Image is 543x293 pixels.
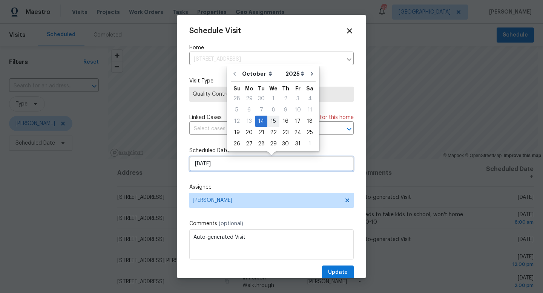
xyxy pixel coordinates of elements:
button: Go to previous month [229,66,240,81]
div: Wed Oct 29 2025 [267,138,279,150]
div: Wed Oct 22 2025 [267,127,279,138]
div: 22 [267,127,279,138]
div: 2 [279,93,291,104]
label: Comments [189,220,354,227]
div: Thu Oct 09 2025 [279,104,291,116]
div: Sun Oct 19 2025 [231,127,243,138]
div: 5 [231,105,243,115]
span: [PERSON_NAME] [193,197,341,203]
div: Mon Oct 20 2025 [243,127,255,138]
div: 21 [255,127,267,138]
input: Enter in an address [189,53,342,65]
div: 30 [255,93,267,104]
div: Thu Oct 02 2025 [279,93,291,104]
div: 31 [291,139,304,149]
div: 25 [304,127,316,138]
div: 19 [231,127,243,138]
input: M/D/YYYY [189,156,354,171]
div: Tue Oct 28 2025 [255,138,267,150]
abbr: Tuesday [258,86,265,91]
div: 1 [267,93,279,104]
div: 3 [291,93,304,104]
div: Thu Oct 16 2025 [279,116,291,127]
div: 27 [243,139,255,149]
div: 4 [304,93,316,104]
div: 13 [243,116,255,127]
div: 28 [231,93,243,104]
div: Sun Oct 26 2025 [231,138,243,150]
div: Sun Sep 28 2025 [231,93,243,104]
abbr: Wednesday [269,86,278,91]
input: Select cases [189,123,333,135]
div: Mon Oct 13 2025 [243,116,255,127]
div: 14 [255,116,267,127]
label: Visit Type [189,77,354,85]
div: Fri Oct 10 2025 [291,104,304,116]
div: Sat Oct 04 2025 [304,93,316,104]
div: Sun Oct 12 2025 [231,116,243,127]
div: 12 [231,116,243,127]
div: 15 [267,116,279,127]
div: Tue Sep 30 2025 [255,93,267,104]
div: Wed Oct 15 2025 [267,116,279,127]
textarea: Auto-generated Visit [189,229,354,259]
div: Wed Oct 01 2025 [267,93,279,104]
div: Wed Oct 08 2025 [267,104,279,116]
div: 26 [231,139,243,149]
button: Update [322,266,354,279]
label: Assignee [189,183,354,191]
span: Linked Cases [189,114,222,121]
span: Schedule Visit [189,27,241,35]
div: Sat Oct 11 2025 [304,104,316,116]
select: Year [284,68,306,79]
label: Scheduled Date [189,147,354,154]
div: 24 [291,127,304,138]
div: 9 [279,105,291,115]
div: Mon Sep 29 2025 [243,93,255,104]
abbr: Sunday [233,86,241,91]
div: Tue Oct 14 2025 [255,116,267,127]
div: Thu Oct 23 2025 [279,127,291,138]
div: Fri Oct 24 2025 [291,127,304,138]
div: Mon Oct 06 2025 [243,104,255,116]
div: 17 [291,116,304,127]
div: Sat Nov 01 2025 [304,138,316,150]
div: Sat Oct 25 2025 [304,127,316,138]
div: Mon Oct 27 2025 [243,138,255,150]
span: Quality Control [193,90,350,98]
button: Go to next month [306,66,318,81]
div: 23 [279,127,291,138]
div: 29 [243,93,255,104]
div: 29 [267,139,279,149]
abbr: Friday [295,86,301,91]
div: 20 [243,127,255,138]
div: 28 [255,139,267,149]
div: Sat Oct 18 2025 [304,116,316,127]
select: Month [240,68,284,79]
div: 8 [267,105,279,115]
div: Sun Oct 05 2025 [231,104,243,116]
div: 30 [279,139,291,149]
div: 1 [304,139,316,149]
div: Thu Oct 30 2025 [279,138,291,150]
div: Tue Oct 07 2025 [255,104,267,116]
span: Close [345,27,354,35]
div: Fri Oct 31 2025 [291,138,304,150]
span: Update [328,268,348,277]
div: 18 [304,116,316,127]
div: Tue Oct 21 2025 [255,127,267,138]
button: Open [344,124,354,134]
label: Home [189,44,354,52]
abbr: Monday [245,86,253,91]
div: Fri Oct 03 2025 [291,93,304,104]
div: 10 [291,105,304,115]
abbr: Saturday [306,86,313,91]
div: 11 [304,105,316,115]
span: (optional) [219,221,243,226]
div: 16 [279,116,291,127]
div: 6 [243,105,255,115]
div: 7 [255,105,267,115]
div: Fri Oct 17 2025 [291,116,304,127]
abbr: Thursday [282,86,289,91]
